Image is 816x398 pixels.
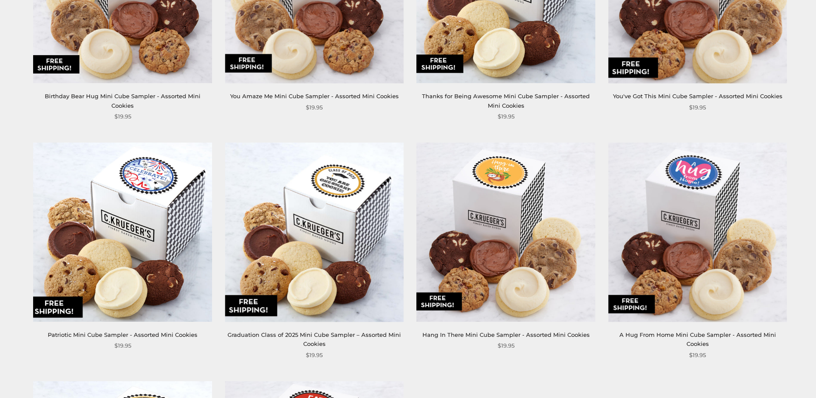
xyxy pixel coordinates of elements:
a: A Hug From Home Mini Cube Sampler - Assorted Mini Cookies [619,331,776,347]
span: $19.95 [689,103,706,112]
a: Hang In There Mini Cube Sampler - Assorted Mini Cookies [422,331,590,338]
span: $19.95 [498,341,514,350]
span: $19.95 [114,341,131,350]
img: Patriotic Mini Cube Sampler - Assorted Mini Cookies [33,143,212,322]
img: Graduation Class of 2025 Mini Cube Sampler – Assorted Mini Cookies [225,143,404,322]
a: Graduation Class of 2025 Mini Cube Sampler – Assorted Mini Cookies [228,331,401,347]
a: You've Got This Mini Cube Sampler - Assorted Mini Cookies [613,93,782,99]
span: $19.95 [306,103,323,112]
a: Thanks for Being Awesome Mini Cube Sampler - Assorted Mini Cookies [422,93,590,109]
a: Birthday Bear Hug Mini Cube Sampler - Assorted Mini Cookies [45,93,200,109]
a: You Amaze Me Mini Cube Sampler - Assorted Mini Cookies [230,93,399,99]
span: $19.95 [689,351,706,360]
span: $19.95 [306,351,323,360]
img: Hang In There Mini Cube Sampler - Assorted Mini Cookies [416,143,595,322]
span: $19.95 [114,112,131,121]
a: Patriotic Mini Cube Sampler - Assorted Mini Cookies [48,331,197,338]
span: $19.95 [498,112,514,121]
img: A Hug From Home Mini Cube Sampler - Assorted Mini Cookies [608,143,787,322]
